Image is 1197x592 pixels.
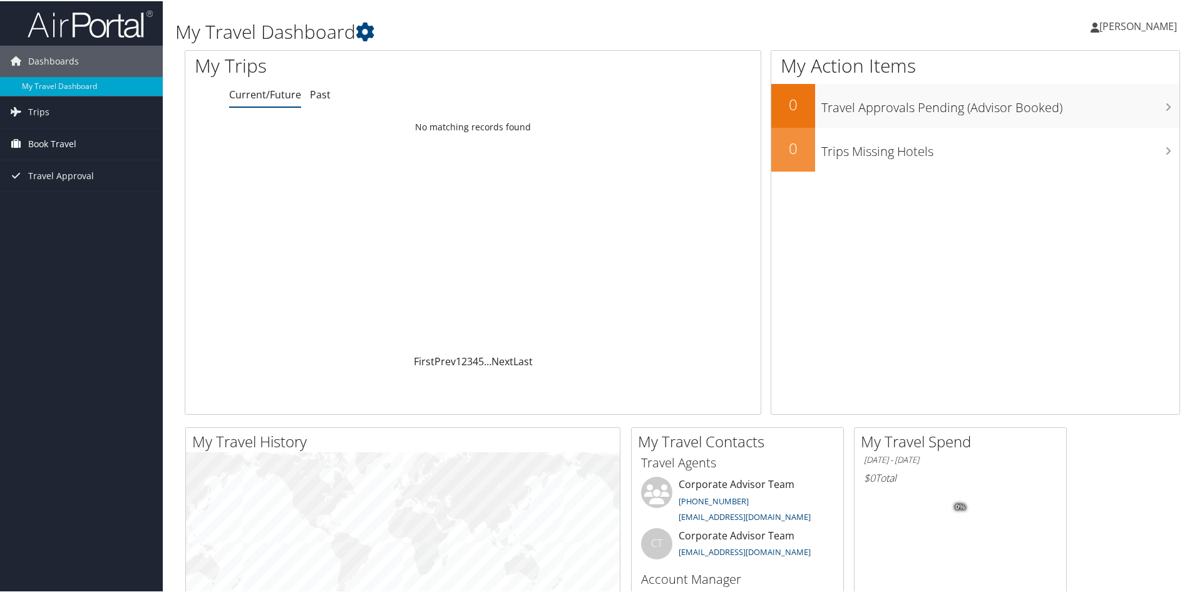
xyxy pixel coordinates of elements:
a: [EMAIL_ADDRESS][DOMAIN_NAME] [679,545,811,556]
span: Dashboards [28,44,79,76]
span: Trips [28,95,49,127]
a: Past [310,86,331,100]
a: [PHONE_NUMBER] [679,494,749,506]
span: Travel Approval [28,159,94,190]
a: [PERSON_NAME] [1091,6,1189,44]
td: No matching records found [185,115,761,137]
h2: 0 [771,137,815,158]
h3: Account Manager [641,569,834,587]
a: First [414,353,434,367]
li: Corporate Advisor Team [635,475,840,527]
a: 5 [478,353,484,367]
h1: My Trips [195,51,511,78]
h3: Travel Approvals Pending (Advisor Booked) [821,91,1179,115]
span: $0 [864,470,875,484]
a: Last [513,353,533,367]
a: Prev [434,353,456,367]
h6: [DATE] - [DATE] [864,453,1057,465]
span: … [484,353,491,367]
h1: My Travel Dashboard [175,18,851,44]
a: 2 [461,353,467,367]
div: CT [641,527,672,558]
h6: Total [864,470,1057,484]
a: Next [491,353,513,367]
h2: My Travel History [192,430,620,451]
h2: My Travel Spend [861,430,1066,451]
img: airportal-logo.png [28,8,153,38]
h2: My Travel Contacts [638,430,843,451]
h2: 0 [771,93,815,114]
a: 0Trips Missing Hotels [771,127,1179,170]
tspan: 0% [955,502,965,510]
span: Book Travel [28,127,76,158]
a: 1 [456,353,461,367]
h3: Travel Agents [641,453,834,470]
a: 4 [473,353,478,367]
h3: Trips Missing Hotels [821,135,1179,159]
a: 3 [467,353,473,367]
a: 0Travel Approvals Pending (Advisor Booked) [771,83,1179,127]
a: [EMAIL_ADDRESS][DOMAIN_NAME] [679,510,811,521]
a: Current/Future [229,86,301,100]
li: Corporate Advisor Team [635,527,840,568]
span: [PERSON_NAME] [1099,18,1177,32]
h1: My Action Items [771,51,1179,78]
